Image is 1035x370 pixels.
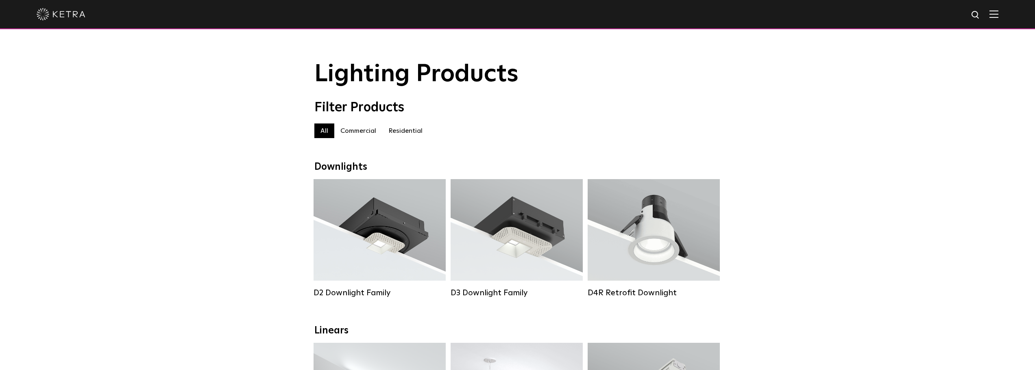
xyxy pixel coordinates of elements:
[314,325,721,337] div: Linears
[989,10,998,18] img: Hamburger%20Nav.svg
[314,161,721,173] div: Downlights
[314,179,446,298] a: D2 Downlight Family Lumen Output:1200Colors:White / Black / Gloss Black / Silver / Bronze / Silve...
[314,100,721,115] div: Filter Products
[314,123,334,138] label: All
[588,179,720,298] a: D4R Retrofit Downlight Lumen Output:800Colors:White / BlackBeam Angles:15° / 25° / 40° / 60°Watta...
[451,179,583,298] a: D3 Downlight Family Lumen Output:700 / 900 / 1100Colors:White / Black / Silver / Bronze / Paintab...
[971,10,981,20] img: search icon
[451,288,583,298] div: D3 Downlight Family
[588,288,720,298] div: D4R Retrofit Downlight
[314,288,446,298] div: D2 Downlight Family
[314,62,519,87] span: Lighting Products
[334,123,382,138] label: Commercial
[382,123,429,138] label: Residential
[37,8,85,20] img: ketra-logo-2019-white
